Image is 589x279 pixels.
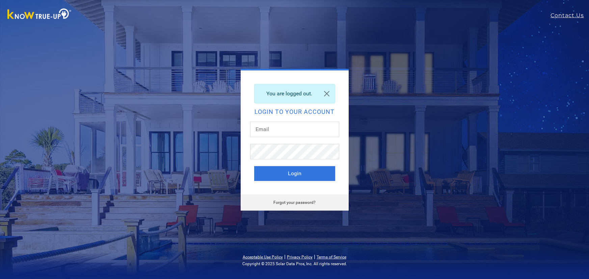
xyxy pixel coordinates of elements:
a: Acceptable Use Policy [243,255,283,259]
button: Login [254,166,335,181]
a: Close [319,84,335,103]
a: Privacy Policy [287,255,313,259]
a: Contact Us [551,11,589,20]
img: Know True-Up [4,7,75,22]
div: You are logged out. [254,84,335,103]
input: Email [250,122,339,137]
a: Forgot your password? [273,200,316,205]
span: | [284,253,286,260]
h2: Login to your account [254,109,335,115]
span: | [314,253,315,260]
a: Terms of Service [317,255,346,259]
